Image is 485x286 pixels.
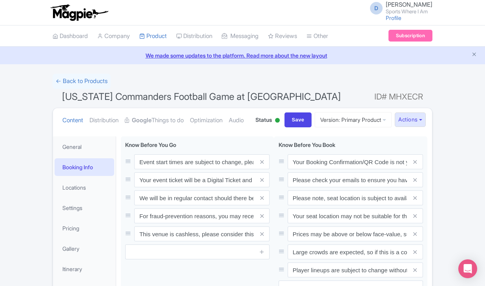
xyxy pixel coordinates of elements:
a: Distribution [89,108,119,133]
img: logo-ab69f6fb50320c5b225c76a69d11143b.png [49,4,109,21]
a: Content [62,108,83,133]
span: [US_STATE] Commanders Football Game at [GEOGRAPHIC_DATA] [62,91,341,102]
a: Subscription [388,30,432,42]
a: Company [97,25,130,47]
a: General [55,138,114,156]
a: Distribution [176,25,212,47]
a: Product [139,25,167,47]
input: Save [284,112,312,127]
button: Close announcement [471,51,477,60]
a: We made some updates to the platform. Read more about the new layout [5,51,480,60]
a: Profile [386,14,401,21]
a: Pricing [55,219,114,237]
span: Know Before You Book [279,141,335,148]
small: Sports Where I Am [386,9,432,14]
span: [PERSON_NAME] [386,1,432,8]
a: Messaging [222,25,259,47]
a: Reviews [268,25,297,47]
a: GoogleThings to do [125,108,184,133]
a: Dashboard [53,25,88,47]
a: Gallery [55,240,114,257]
a: Locations [55,179,114,196]
a: D [PERSON_NAME] Sports Where I Am [365,2,432,14]
button: Actions [395,112,426,127]
div: Open Intercom Messenger [458,259,477,278]
a: Settings [55,199,114,217]
strong: Google [132,116,151,125]
span: ID# MHXECR [374,89,423,105]
a: Audio [229,108,244,133]
span: D [370,2,383,14]
a: Optimization [190,108,222,133]
span: Status [255,116,272,124]
a: Booking Info [55,158,114,176]
div: Active [273,115,281,127]
a: Other [306,25,328,47]
span: Know Before You Go [125,141,176,148]
a: Version: Primary Product [315,112,392,127]
a: Itinerary [55,260,114,278]
a: ← Back to Products [53,74,111,89]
